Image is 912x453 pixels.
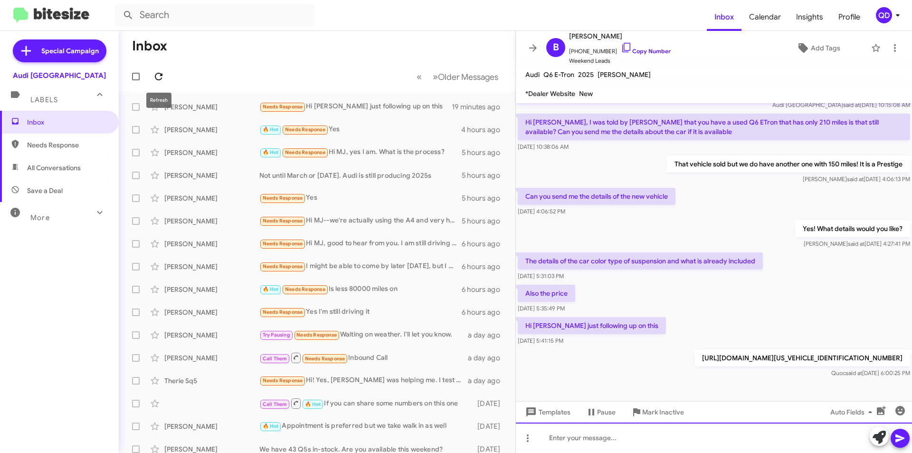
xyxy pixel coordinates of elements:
[473,422,508,431] div: [DATE]
[518,337,563,344] span: [DATE] 5:41:15 PM
[263,218,303,224] span: Needs Response
[578,70,594,79] span: 2025
[462,239,508,249] div: 6 hours ago
[41,46,99,56] span: Special Campaign
[462,216,508,226] div: 5 hours ago
[164,285,259,294] div: [PERSON_NAME]
[13,39,106,62] a: Special Campaign
[263,149,279,155] span: 🔥 Hot
[525,70,540,79] span: Audi
[876,7,892,23] div: QD
[845,369,862,376] span: said at
[411,67,427,87] button: Previous
[164,171,259,180] div: [PERSON_NAME]
[473,399,508,408] div: [DATE]
[259,238,462,249] div: Hi MJ, good to hear from you. I am still driving my Q3. Would you be interested in buying a BMW X...
[259,421,473,432] div: Appointment is preferred but we take walk in as well
[543,70,574,79] span: Q6 E-Tron
[621,48,671,55] a: Copy Number
[263,309,303,315] span: Needs Response
[694,349,910,366] p: [URL][DOMAIN_NAME][US_VEHICLE_IDENTIFICATION_NUMBER]
[146,93,171,108] div: Refresh
[569,30,671,42] span: [PERSON_NAME]
[831,3,868,31] a: Profile
[259,171,462,180] div: Not until March or [DATE]. Audi is still producing 2025s
[462,148,508,157] div: 5 hours ago
[263,286,279,292] span: 🔥 Hot
[518,285,575,302] p: Also the price
[164,422,259,431] div: [PERSON_NAME]
[305,356,345,362] span: Needs Response
[411,67,504,87] nav: Page navigation example
[769,39,866,57] button: Add Tags
[578,404,623,421] button: Pause
[164,102,259,112] div: [PERSON_NAME]
[868,7,902,23] button: QD
[462,308,508,317] div: 6 hours ago
[259,215,462,226] div: Hi MJ--we're actually using the A4 and very happy with it. We're actually looking for an A3 for m...
[164,125,259,135] div: [PERSON_NAME]
[823,404,883,421] button: Auto Fields
[30,213,50,222] span: More
[259,193,462,203] div: Yes
[623,404,692,421] button: Mark Inactive
[569,56,671,66] span: Weekend Leads
[13,71,106,80] div: Audi [GEOGRAPHIC_DATA]
[438,72,498,82] span: Older Messages
[259,101,452,112] div: Hi [PERSON_NAME] just following up on this
[795,220,910,237] p: Yes! What details would you like?
[263,401,287,407] span: Call Them
[263,241,303,247] span: Needs Response
[259,397,473,409] div: If you can share some numbers on this one
[518,188,675,205] p: Can you send me the details of the new vehicle
[843,101,860,108] span: said at
[518,272,564,280] span: [DATE] 5:31:03 PM
[462,171,508,180] div: 5 hours ago
[707,3,741,31] span: Inbox
[433,71,438,83] span: »
[518,317,666,334] p: Hi [PERSON_NAME] just following up on this
[259,375,468,386] div: Hi! Yes, [PERSON_NAME] was helping me. I test drove the all new SQ5 in Daytona grey. Was wonderin...
[468,376,508,386] div: a day ago
[523,404,570,421] span: Templates
[263,377,303,384] span: Needs Response
[263,423,279,429] span: 🔥 Hot
[259,147,462,158] div: Hi MJ, yes I am. What is the process?
[468,353,508,363] div: a day ago
[462,193,508,203] div: 5 hours ago
[848,240,864,247] span: said at
[27,163,81,173] span: All Conversations
[788,3,831,31] a: Insights
[259,352,468,364] div: Inbound Call
[164,308,259,317] div: [PERSON_NAME]
[164,148,259,157] div: [PERSON_NAME]
[518,208,565,215] span: [DATE] 4:06:52 PM
[263,195,303,201] span: Needs Response
[259,307,462,318] div: Yes I'm still driving it
[803,175,910,183] span: [PERSON_NAME] [DATE] 4:06:13 PM
[164,330,259,340] div: [PERSON_NAME]
[27,117,108,127] span: Inbox
[259,329,468,340] div: Waiting on weather. I'll let you know.
[452,102,508,112] div: 19 minutes ago
[847,175,864,183] span: said at
[164,216,259,226] div: [PERSON_NAME]
[462,262,508,271] div: 6 hours ago
[263,104,303,110] span: Needs Response
[259,284,462,295] div: Is less 80000 miles on
[285,149,325,155] span: Needs Response
[569,42,671,56] span: [PHONE_NUMBER]
[642,404,684,421] span: Mark Inactive
[115,4,314,27] input: Search
[259,261,462,272] div: I might be able to come by later [DATE], but I have almost 60,000 miles on the car and it's due t...
[518,252,763,270] p: The details of the car color type of suspension and what is already included
[285,286,325,292] span: Needs Response
[468,330,508,340] div: a day ago
[741,3,788,31] span: Calendar
[263,356,287,362] span: Call Them
[772,101,910,108] span: Audi [GEOGRAPHIC_DATA] [DATE] 10:15:08 AM
[164,353,259,363] div: [PERSON_NAME]
[164,239,259,249] div: [PERSON_NAME]
[263,126,279,133] span: 🔥 Hot
[305,401,321,407] span: 🔥 Hot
